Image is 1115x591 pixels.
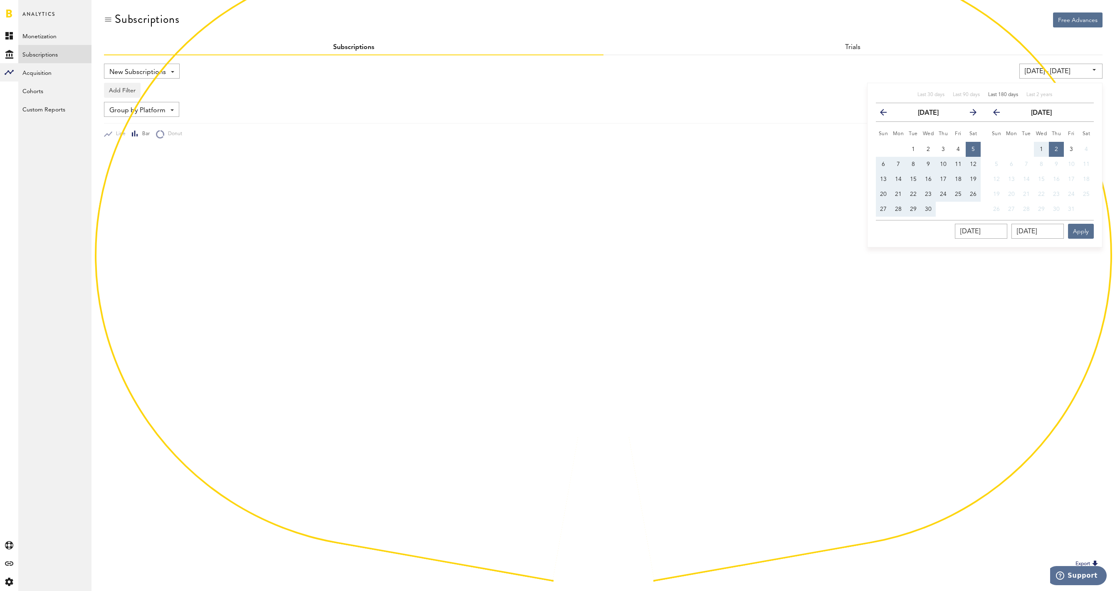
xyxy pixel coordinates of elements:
[1004,202,1019,217] button: 27
[897,161,900,167] span: 7
[966,172,981,187] button: 19
[893,131,904,136] small: Monday
[1083,131,1090,136] small: Saturday
[18,45,91,63] a: Subscriptions
[876,187,891,202] button: 20
[970,176,977,182] span: 19
[1064,187,1079,202] button: 24
[906,202,921,217] button: 29
[921,157,936,172] button: 9
[906,142,921,157] button: 1
[995,161,998,167] span: 5
[1068,206,1075,212] span: 31
[891,157,906,172] button: 7
[912,146,915,152] span: 1
[951,187,966,202] button: 25
[333,44,374,51] a: Subscriptions
[1011,224,1064,239] input: __/__/____
[879,131,888,136] small: Sunday
[109,65,166,79] span: New Subscriptions
[1079,172,1094,187] button: 18
[1052,131,1061,136] small: Thursday
[1008,191,1015,197] span: 20
[876,157,891,172] button: 6
[1038,176,1045,182] span: 15
[1036,131,1047,136] small: Wednesday
[927,161,930,167] span: 9
[115,12,179,26] div: Subscriptions
[1049,187,1064,202] button: 23
[918,110,939,116] strong: [DATE]
[925,176,932,182] span: 16
[921,172,936,187] button: 16
[955,224,1007,239] input: __/__/____
[138,131,150,138] span: Bar
[1079,157,1094,172] button: 11
[989,172,1004,187] button: 12
[1068,176,1075,182] span: 17
[18,100,91,118] a: Custom Reports
[993,176,1000,182] span: 12
[955,161,962,167] span: 11
[1053,176,1060,182] span: 16
[1034,187,1049,202] button: 22
[940,191,947,197] span: 24
[1004,157,1019,172] button: 6
[1053,12,1103,27] button: Free Advances
[1083,191,1090,197] span: 25
[936,187,951,202] button: 24
[1004,187,1019,202] button: 20
[910,176,917,182] span: 15
[925,206,932,212] span: 30
[895,191,902,197] span: 21
[1034,142,1049,157] button: 1
[1023,191,1030,197] span: 21
[18,82,91,100] a: Cohorts
[906,187,921,202] button: 22
[966,142,981,157] button: 5
[1040,146,1043,152] span: 1
[992,131,1001,136] small: Sunday
[845,44,860,51] a: Trials
[880,206,887,212] span: 27
[953,92,980,97] span: Last 90 days
[1090,559,1100,569] img: Export
[936,157,951,172] button: 10
[966,187,981,202] button: 26
[936,142,951,157] button: 3
[970,161,977,167] span: 12
[1068,224,1094,239] button: Apply
[1006,131,1017,136] small: Monday
[1064,202,1079,217] button: 31
[989,157,1004,172] button: 5
[109,104,166,118] span: Group by Platform
[1055,146,1058,152] span: 2
[955,131,962,136] small: Friday
[1053,191,1060,197] span: 23
[927,146,930,152] span: 2
[891,187,906,202] button: 21
[895,176,902,182] span: 14
[1008,206,1015,212] span: 27
[1031,110,1052,116] strong: [DATE]
[882,161,885,167] span: 6
[909,131,918,136] small: Tuesday
[955,176,962,182] span: 18
[940,161,947,167] span: 10
[1068,131,1075,136] small: Friday
[1083,161,1090,167] span: 11
[912,161,915,167] span: 8
[1023,176,1030,182] span: 14
[917,92,944,97] span: Last 30 days
[921,202,936,217] button: 30
[1079,142,1094,157] button: 4
[1064,142,1079,157] button: 3
[972,146,975,152] span: 5
[993,206,1000,212] span: 26
[993,191,1000,197] span: 19
[1010,161,1013,167] span: 6
[1068,191,1075,197] span: 24
[1049,172,1064,187] button: 16
[891,172,906,187] button: 14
